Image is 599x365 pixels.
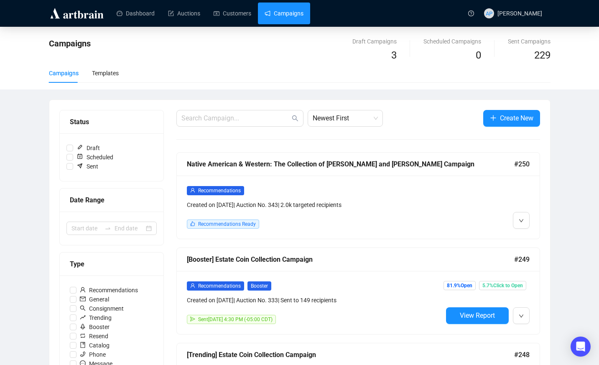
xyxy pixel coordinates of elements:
div: Draft Campaigns [352,37,397,46]
a: Native American & Western: The Collection of [PERSON_NAME] and [PERSON_NAME] Campaign#250userReco... [176,152,540,239]
span: phone [80,351,86,357]
span: Sent [DATE] 4:30 PM (-05:00 CDT) [198,317,273,322]
span: search [80,305,86,311]
span: down [519,314,524,319]
span: Booster [247,281,271,291]
div: Sent Campaigns [508,37,551,46]
span: 81.9% Open [444,281,476,290]
div: Scheduled Campaigns [423,37,481,46]
div: [Trending] Estate Coin Collection Campaign [187,350,514,360]
input: Start date [71,224,101,233]
span: Create New [500,113,533,123]
span: 5.7% Click to Open [479,281,526,290]
a: Campaigns [265,3,303,24]
span: Newest First [313,110,378,126]
span: plus [490,115,497,121]
span: #249 [514,254,530,265]
span: question-circle [468,10,474,16]
span: AP [485,9,492,18]
div: Created on [DATE] | Auction No. 333 | Sent to 149 recipients [187,296,443,305]
input: End date [115,224,144,233]
input: Search Campaign... [181,113,290,123]
img: logo [49,7,105,20]
span: search [292,115,298,122]
span: 229 [534,49,551,61]
span: Draft [73,143,103,153]
span: user [80,287,86,293]
span: Sent [73,162,102,171]
span: Recommendations Ready [198,221,256,227]
span: Campaigns [49,38,91,48]
span: View Report [460,311,495,319]
span: retweet [80,333,86,339]
a: Customers [214,3,251,24]
span: 0 [476,49,481,61]
a: [Booster] Estate Coin Collection Campaign#249userRecommendationsBoosterCreated on [DATE]| Auction... [176,248,540,334]
div: Campaigns [49,69,79,78]
span: like [190,221,195,226]
span: swap-right [105,225,111,232]
span: Trending [76,313,115,322]
span: user [190,188,195,193]
span: mail [80,296,86,302]
span: Phone [76,350,109,359]
span: General [76,295,112,304]
div: Date Range [70,195,153,205]
span: down [519,218,524,223]
span: Resend [76,332,112,341]
div: Open Intercom Messenger [571,337,591,357]
span: to [105,225,111,232]
span: Recommendations [198,188,241,194]
span: rocket [80,324,86,329]
span: 3 [391,49,397,61]
span: user [190,283,195,288]
button: View Report [446,307,509,324]
button: Create New [483,110,540,127]
span: Consignment [76,304,127,313]
span: book [80,342,86,348]
div: Native American & Western: The Collection of [PERSON_NAME] and [PERSON_NAME] Campaign [187,159,514,169]
div: [Booster] Estate Coin Collection Campaign [187,254,514,265]
div: Templates [92,69,119,78]
span: send [190,317,195,322]
span: Catalog [76,341,113,350]
div: Type [70,259,153,269]
span: #250 [514,159,530,169]
span: [PERSON_NAME] [497,10,542,17]
span: Scheduled [73,153,117,162]
span: rise [80,314,86,320]
a: Dashboard [117,3,155,24]
span: Recommendations [76,286,141,295]
a: Auctions [168,3,200,24]
span: Booster [76,322,113,332]
span: Recommendations [198,283,241,289]
div: Created on [DATE] | Auction No. 343 | 2.0k targeted recipients [187,200,443,209]
div: Status [70,117,153,127]
span: #248 [514,350,530,360]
